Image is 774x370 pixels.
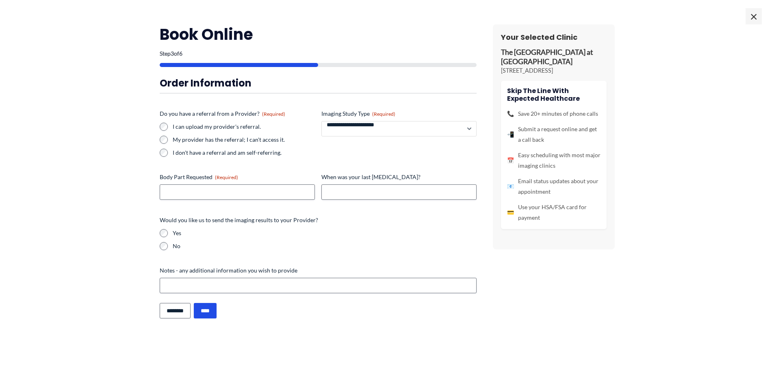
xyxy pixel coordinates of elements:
[160,51,477,56] p: Step of
[372,111,395,117] span: (Required)
[507,155,514,166] span: 📅
[501,67,607,75] p: [STREET_ADDRESS]
[321,173,477,181] label: When was your last [MEDICAL_DATA]?
[171,50,174,57] span: 3
[173,242,477,250] label: No
[507,129,514,140] span: 📲
[501,32,607,42] h3: Your Selected Clinic
[173,136,315,144] label: My provider has the referral; I can't access it.
[173,229,477,237] label: Yes
[179,50,182,57] span: 6
[507,108,601,119] li: Save 20+ minutes of phone calls
[160,110,285,118] legend: Do you have a referral from a Provider?
[160,77,477,89] h3: Order Information
[746,8,762,24] span: ×
[173,149,315,157] label: I don't have a referral and am self-referring.
[507,87,601,102] h4: Skip the line with Expected Healthcare
[507,181,514,192] span: 📧
[160,216,318,224] legend: Would you like us to send the imaging results to your Provider?
[262,111,285,117] span: (Required)
[507,207,514,218] span: 💳
[160,173,315,181] label: Body Part Requested
[321,110,477,118] label: Imaging Study Type
[215,174,238,180] span: (Required)
[501,48,607,67] p: The [GEOGRAPHIC_DATA] at [GEOGRAPHIC_DATA]
[507,176,601,197] li: Email status updates about your appointment
[507,202,601,223] li: Use your HSA/FSA card for payment
[173,123,315,131] label: I can upload my provider's referral.
[507,124,601,145] li: Submit a request online and get a call back
[507,108,514,119] span: 📞
[160,24,477,44] h2: Book Online
[507,150,601,171] li: Easy scheduling with most major imaging clinics
[160,266,477,275] label: Notes - any additional information you wish to provide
